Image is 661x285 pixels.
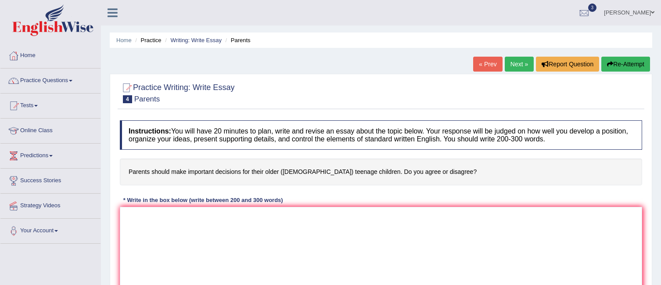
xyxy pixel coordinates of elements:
button: Report Question [536,57,599,72]
li: Practice [133,36,161,44]
a: Writing: Write Essay [170,37,222,43]
button: Re-Attempt [601,57,650,72]
a: Strategy Videos [0,194,101,216]
span: 3 [588,4,597,12]
a: Practice Questions [0,69,101,90]
b: Instructions: [129,127,171,135]
h2: Practice Writing: Write Essay [120,81,234,103]
h4: You will have 20 minutes to plan, write and revise an essay about the topic below. Your response ... [120,120,642,150]
a: Success Stories [0,169,101,191]
a: « Prev [473,57,502,72]
span: 4 [123,95,132,103]
li: Parents [223,36,251,44]
a: Home [0,43,101,65]
a: Next » [505,57,534,72]
a: Tests [0,94,101,115]
div: * Write in the box below (write between 200 and 300 words) [120,196,286,205]
a: Your Account [0,219,101,241]
a: Predictions [0,144,101,166]
small: Parents [134,95,160,103]
a: Online Class [0,119,101,141]
a: Home [116,37,132,43]
h4: Parents should make important decisions for their older ([DEMOGRAPHIC_DATA]) teenage children. Do... [120,159,642,185]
